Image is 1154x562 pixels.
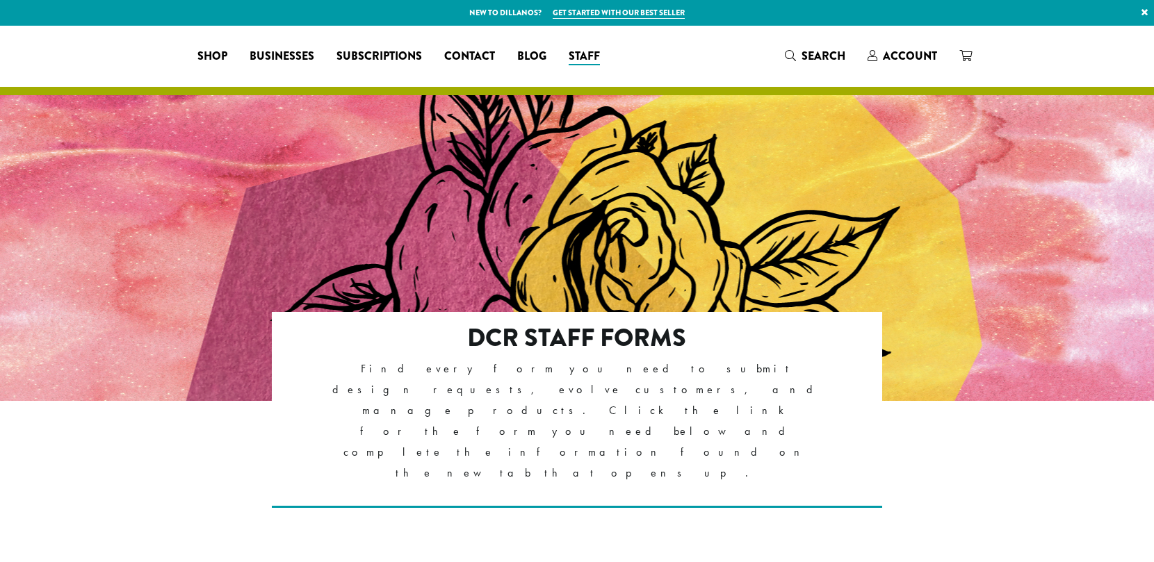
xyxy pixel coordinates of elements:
span: Account [883,48,937,64]
h2: DCR Staff Forms [332,323,822,353]
span: Search [802,48,845,64]
span: Shop [197,48,227,65]
a: Staff [558,45,611,67]
p: Find every form you need to submit design requests, evolve customers, and manage products. Click ... [332,358,822,484]
span: Blog [517,48,546,65]
a: Get started with our best seller [553,7,685,19]
span: Staff [569,48,600,65]
a: Search [774,44,856,67]
span: Businesses [250,48,314,65]
a: Shop [186,45,238,67]
span: Subscriptions [336,48,422,65]
span: Contact [444,48,495,65]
